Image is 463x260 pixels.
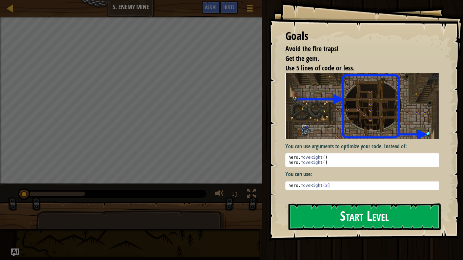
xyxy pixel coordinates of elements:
li: Get the gem. [277,54,438,64]
p: You can use: [285,170,439,178]
span: Use 5 lines of code or less. [285,63,355,72]
button: Adjust volume [213,188,226,201]
span: Hints [223,4,235,10]
img: Enemy mine [285,73,439,139]
div: Goals [285,28,439,44]
span: Ask AI [205,4,217,10]
button: Ask AI [202,1,220,14]
li: Use 5 lines of code or less. [277,63,438,73]
span: Get the gem. [285,54,319,63]
li: Avoid the fire traps! [277,44,438,54]
p: You can use arguments to optimize your code. Instead of: [285,143,439,150]
span: Avoid the fire traps! [285,44,338,53]
button: ♫ [230,188,241,201]
button: Ask AI [11,248,19,257]
span: ♫ [231,189,238,199]
button: Toggle fullscreen [245,188,258,201]
button: Start Level [288,203,441,230]
button: Show game menu [241,1,258,17]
